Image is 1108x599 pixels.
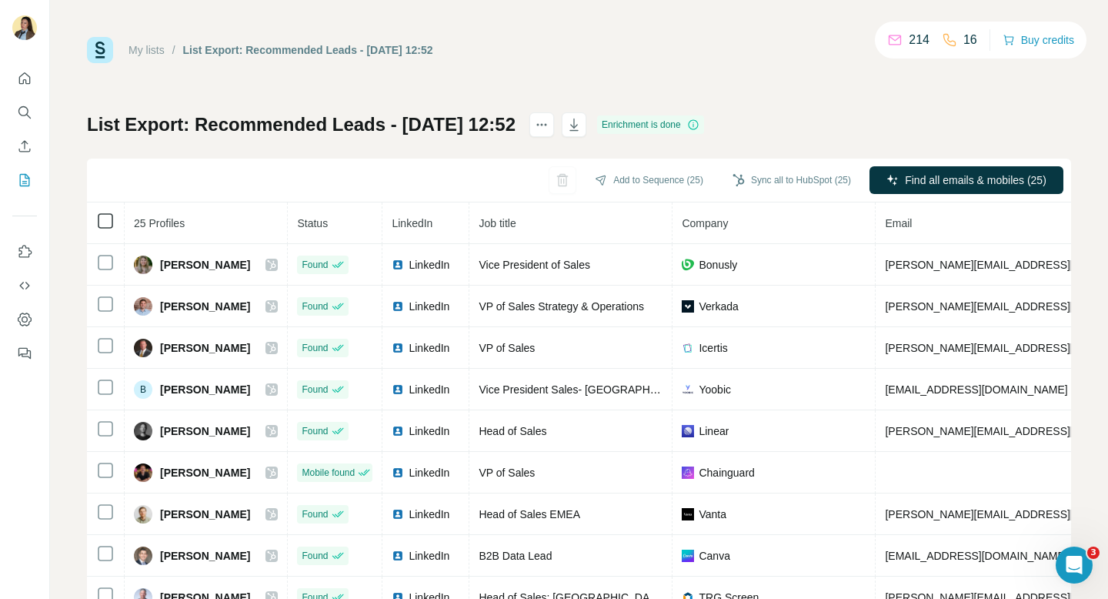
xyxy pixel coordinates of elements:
[302,341,328,355] span: Found
[479,300,644,313] span: VP of Sales Strategy & Operations
[302,466,355,480] span: Mobile found
[12,65,37,92] button: Quick start
[682,467,694,479] img: company-logo
[905,172,1046,188] span: Find all emails & mobiles (25)
[682,508,694,520] img: company-logo
[699,548,729,564] span: Canva
[302,299,328,313] span: Found
[682,259,694,271] img: company-logo
[134,422,152,440] img: Avatar
[885,217,912,229] span: Email
[909,31,929,49] p: 214
[885,383,1067,396] span: [EMAIL_ADDRESS][DOMAIN_NAME]
[682,217,728,229] span: Company
[392,508,404,520] img: LinkedIn logo
[134,256,152,274] img: Avatar
[160,257,250,273] span: [PERSON_NAME]
[160,465,250,480] span: [PERSON_NAME]
[12,166,37,194] button: My lists
[699,507,726,522] span: Vanta
[160,340,250,356] span: [PERSON_NAME]
[183,42,433,58] div: List Export: Recommended Leads - [DATE] 12:52
[392,425,404,437] img: LinkedIn logo
[479,342,535,354] span: VP of Sales
[12,99,37,126] button: Search
[597,115,704,134] div: Enrichment is done
[12,340,37,367] button: Feedback
[302,383,328,397] span: Found
[134,380,152,399] div: B
[12,306,37,333] button: Dashboard
[12,272,37,299] button: Use Surfe API
[12,15,37,40] img: Avatar
[479,425,546,437] span: Head of Sales
[699,423,729,439] span: Linear
[699,382,731,397] span: Yoobic
[160,548,250,564] span: [PERSON_NAME]
[584,169,714,192] button: Add to Sequence (25)
[302,424,328,438] span: Found
[302,258,328,272] span: Found
[297,217,328,229] span: Status
[392,217,432,229] span: LinkedIn
[392,300,404,313] img: LinkedIn logo
[302,549,328,563] span: Found
[479,383,759,396] span: Vice President Sales- [GEOGRAPHIC_DATA], MEA, APAC
[479,550,552,562] span: B2B Data Lead
[134,217,185,229] span: 25 Profiles
[392,550,404,562] img: LinkedIn logo
[392,383,404,396] img: LinkedIn logo
[87,112,516,137] h1: List Export: Recommended Leads - [DATE] 12:52
[134,463,152,482] img: Avatar
[682,342,694,354] img: company-logo
[12,132,37,160] button: Enrich CSV
[869,166,1063,194] button: Find all emails & mobiles (25)
[479,217,516,229] span: Job title
[479,467,535,479] span: VP of Sales
[160,299,250,314] span: [PERSON_NAME]
[134,297,152,316] img: Avatar
[409,507,449,522] span: LinkedIn
[160,507,250,522] span: [PERSON_NAME]
[699,257,737,273] span: Bonusly
[392,259,404,271] img: LinkedIn logo
[87,37,113,63] img: Surfe Logo
[722,169,862,192] button: Sync all to HubSpot (25)
[409,423,449,439] span: LinkedIn
[682,550,694,562] img: company-logo
[134,339,152,357] img: Avatar
[160,423,250,439] span: [PERSON_NAME]
[682,425,694,437] img: company-logo
[1056,547,1093,584] iframe: Intercom live chat
[302,507,328,521] span: Found
[172,42,175,58] li: /
[12,238,37,266] button: Use Surfe on LinkedIn
[529,112,554,137] button: actions
[699,465,754,480] span: Chainguard
[409,382,449,397] span: LinkedIn
[392,467,404,479] img: LinkedIn logo
[1087,547,1100,559] span: 3
[479,259,590,271] span: Vice President of Sales
[409,465,449,480] span: LinkedIn
[682,383,694,396] img: company-logo
[409,340,449,356] span: LinkedIn
[1003,29,1074,51] button: Buy credits
[409,257,449,273] span: LinkedIn
[160,382,250,397] span: [PERSON_NAME]
[699,340,727,356] span: Icertis
[134,505,152,524] img: Avatar
[392,342,404,354] img: LinkedIn logo
[409,548,449,564] span: LinkedIn
[963,31,977,49] p: 16
[409,299,449,314] span: LinkedIn
[699,299,738,314] span: Verkada
[134,547,152,565] img: Avatar
[128,44,165,56] a: My lists
[885,550,1067,562] span: [EMAIL_ADDRESS][DOMAIN_NAME]
[479,508,580,520] span: Head of Sales EMEA
[682,300,694,313] img: company-logo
